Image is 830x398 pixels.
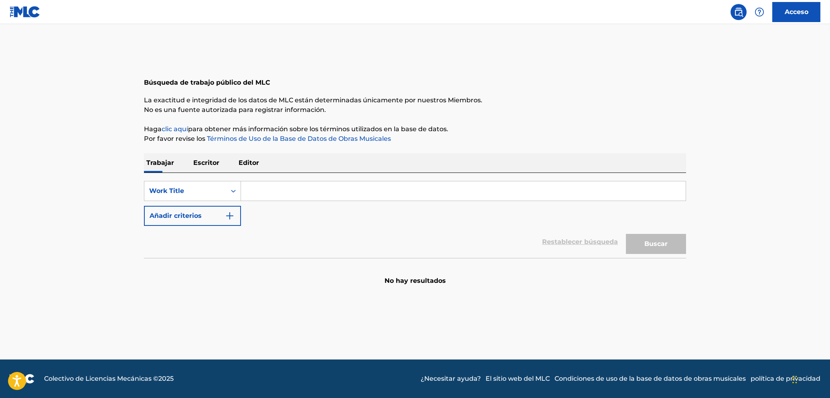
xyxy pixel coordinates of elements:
font: No es una fuente autorizada para registrar información. [144,106,326,114]
a: Acceso [772,2,820,22]
font: Búsqueda de trabajo público del MLC [144,79,270,86]
font: Trabajar [146,159,174,167]
a: política de privacidad [751,374,820,384]
font: ¿Necesitar ayuda? [421,375,481,382]
form: Formulario de búsqueda [144,181,686,258]
font: política de privacidad [751,375,820,382]
div: Arrastrar [792,368,797,392]
font: Por favor revise los [144,135,205,142]
font: Haga [144,125,162,133]
a: clic aquí [162,125,188,133]
img: buscar [734,7,743,17]
font: Añadir criterios [150,212,202,219]
font: Editor [239,159,259,167]
iframe: Widget de chat [790,359,830,398]
img: ayuda [755,7,764,17]
font: No hay resultados [385,277,446,284]
font: Condiciones de uso de la base de datos de obras musicales [555,375,746,382]
div: Ayuda [751,4,767,20]
img: Logotipo del MLC [10,6,40,18]
img: logo [10,374,34,384]
button: Añadir criterios [144,206,241,226]
a: Condiciones de uso de la base de datos de obras musicales [555,374,746,384]
a: El sitio web del MLC [486,374,550,384]
font: Términos de Uso de la Base de Datos de Obras Musicales [207,135,391,142]
font: para obtener más información sobre los términos utilizados en la base de datos. [188,125,448,133]
font: Colectivo de Licencias Mecánicas © [44,375,158,382]
a: ¿Necesitar ayuda? [421,374,481,384]
font: Escritor [193,159,219,167]
font: El sitio web del MLC [486,375,550,382]
font: La exactitud e integridad de los datos de MLC están determinadas únicamente por nuestros Miembros. [144,96,482,104]
div: Work Title [149,186,221,196]
font: 2025 [158,375,174,382]
font: Acceso [785,8,808,16]
a: Búsqueda pública [731,4,747,20]
img: 9d2ae6d4665cec9f34b9.svg [225,211,235,221]
a: Términos de Uso de la Base de Datos de Obras Musicales [205,135,391,142]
